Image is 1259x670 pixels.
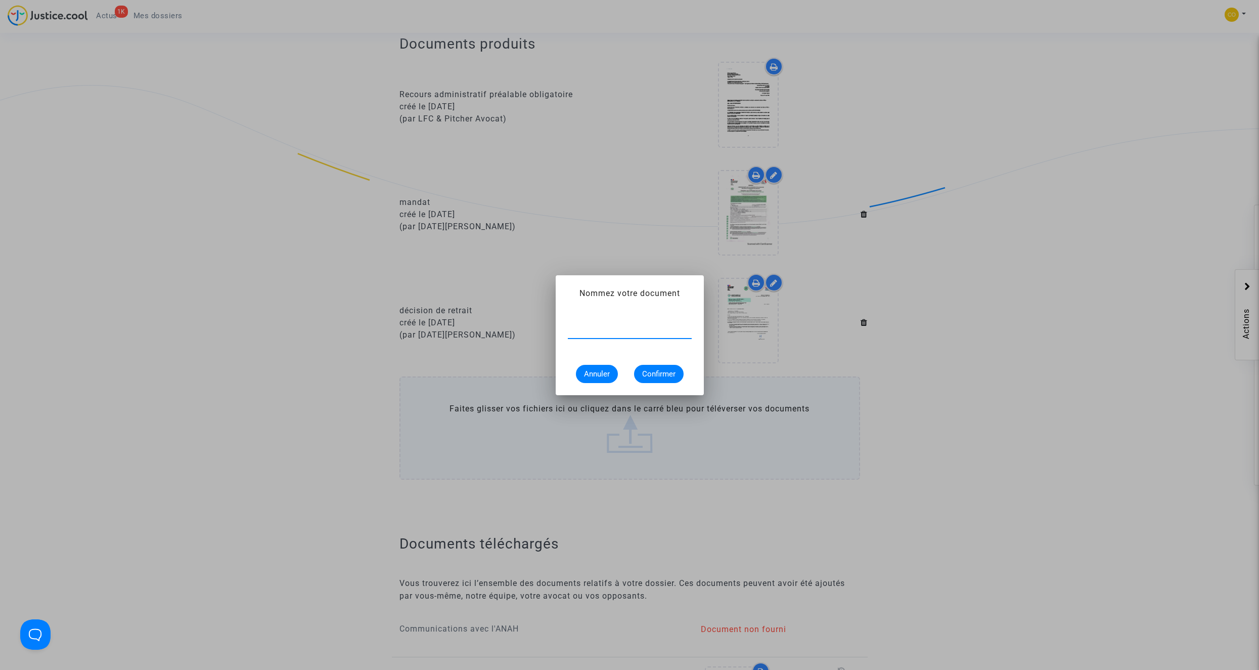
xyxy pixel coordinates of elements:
[642,369,676,379] span: Confirmer
[584,369,610,379] span: Annuler
[576,365,618,383] button: Annuler
[634,365,684,383] button: Confirmer
[579,288,680,298] span: Nommez votre document
[20,619,51,650] iframe: Help Scout Beacon - Open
